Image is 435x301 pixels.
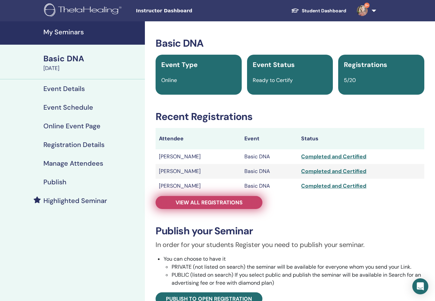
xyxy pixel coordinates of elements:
span: 9+ [364,3,370,8]
th: Attendee [156,128,241,149]
h4: Manage Attendees [43,159,103,167]
span: 5/20 [344,77,356,84]
span: Online [161,77,177,84]
th: Event [241,128,298,149]
p: In order for your students Register you need to publish your seminar. [156,240,424,250]
span: Registrations [344,60,387,69]
a: Basic DNA[DATE] [39,53,145,72]
div: Completed and Certified [301,182,421,190]
img: graduation-cap-white.svg [291,8,299,13]
span: Instructor Dashboard [136,7,236,14]
li: PUBLIC (listed on search) If you select public and publish the seminar will be available in Searc... [172,271,424,287]
td: [PERSON_NAME] [156,149,241,164]
td: [PERSON_NAME] [156,164,241,179]
div: Completed and Certified [301,153,421,161]
div: Completed and Certified [301,167,421,175]
td: Basic DNA [241,179,298,193]
h4: Event Details [43,85,85,93]
span: Event Status [253,60,295,69]
h3: Recent Registrations [156,111,424,123]
span: Ready to Certify [253,77,293,84]
h4: Online Event Page [43,122,100,130]
td: Basic DNA [241,149,298,164]
h4: Registration Details [43,141,104,149]
h3: Basic DNA [156,37,424,49]
li: You can choose to have it [164,255,424,287]
h4: Publish [43,178,66,186]
h4: Highlighted Seminar [43,197,107,205]
h4: Event Schedule [43,103,93,111]
span: Event Type [161,60,198,69]
td: Basic DNA [241,164,298,179]
a: Student Dashboard [286,5,352,17]
span: View all registrations [176,199,243,206]
th: Status [298,128,424,149]
img: default.jpg [357,5,368,16]
td: [PERSON_NAME] [156,179,241,193]
a: View all registrations [156,196,262,209]
h3: Publish your Seminar [156,225,424,237]
h4: My Seminars [43,28,141,36]
div: [DATE] [43,64,141,72]
div: Basic DNA [43,53,141,64]
div: Open Intercom Messenger [412,278,428,294]
li: PRIVATE (not listed on search) the seminar will be available for everyone whom you send your Link. [172,263,424,271]
img: logo.png [44,3,124,18]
